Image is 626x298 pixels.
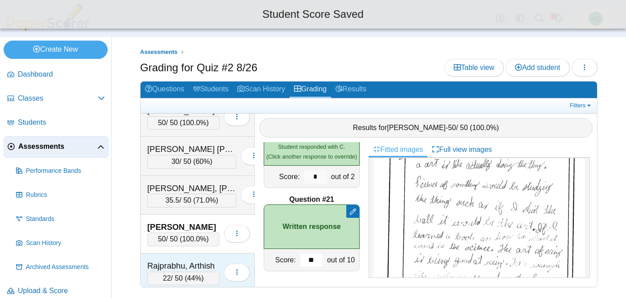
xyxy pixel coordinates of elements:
span: Student responded with C. [278,143,345,150]
div: Student Score Saved [7,7,619,22]
div: Score: [264,166,302,188]
div: [PERSON_NAME] [147,221,220,233]
span: Students [18,118,105,127]
span: Scan History [26,239,105,248]
div: / 50 ( ) [147,155,236,168]
a: Results [331,82,371,98]
a: Standards [12,208,108,230]
a: Assessments [4,136,108,158]
div: out of 2 [329,166,359,188]
a: Full view images [427,142,496,157]
span: 50 [158,235,166,243]
div: Rajprabhu, Arthish [147,260,220,272]
small: (Click another response to override) [266,143,357,160]
b: Question #21 [289,195,334,204]
div: / 50 ( ) [147,272,220,285]
span: 71.0% [195,196,216,204]
span: 44% [187,274,201,282]
span: Rubrics [26,191,105,200]
div: out of 10 [325,249,359,271]
a: PaperScorer [4,24,93,32]
span: Assessments [140,49,178,55]
span: 22 [163,274,171,282]
a: Grading [290,82,331,98]
div: Written response [264,204,360,249]
span: 30 [171,158,179,165]
a: Create New [4,41,108,58]
span: 35.5 [166,196,179,204]
a: Classes [4,88,108,110]
div: [PERSON_NAME] [PERSON_NAME] [147,143,236,155]
span: Standards [26,215,105,224]
span: 100.0% [182,119,206,127]
div: / 50 ( ) [147,116,220,130]
a: Filters [568,101,595,110]
a: Students [4,112,108,134]
span: Dashboard [18,69,105,79]
div: / 50 ( ) [147,194,236,207]
a: Dashboard [4,64,108,86]
div: Score: [264,249,298,271]
span: 60% [195,158,210,165]
div: [PERSON_NAME], [PERSON_NAME] [147,183,236,194]
a: Archived Assessments [12,257,108,278]
span: Assessments [18,142,97,151]
span: Classes [18,94,98,103]
span: 100.0% [472,124,496,131]
span: Upload & Score [18,286,105,296]
a: Assessments [138,47,180,58]
a: Performance Bands [12,160,108,182]
a: Fitted images [369,142,427,157]
span: 100.0% [182,235,206,243]
a: Rubrics [12,184,108,206]
a: Scan History [12,233,108,254]
a: Scan History [233,82,290,98]
span: Add student [515,64,560,71]
a: Students [189,82,233,98]
span: 50 [448,124,456,131]
span: Archived Assessments [26,263,105,272]
a: Questions [141,82,189,98]
a: Table view [444,59,504,77]
h1: Grading for Quiz #2 8/26 [140,60,257,75]
span: [PERSON_NAME] [387,124,446,131]
span: Table view [454,64,494,71]
a: Add student [506,59,569,77]
span: Performance Bands [26,167,105,176]
span: 50 [158,119,166,127]
div: Results for - / 50 ( ) [259,118,593,138]
div: / 50 ( ) [147,233,220,246]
